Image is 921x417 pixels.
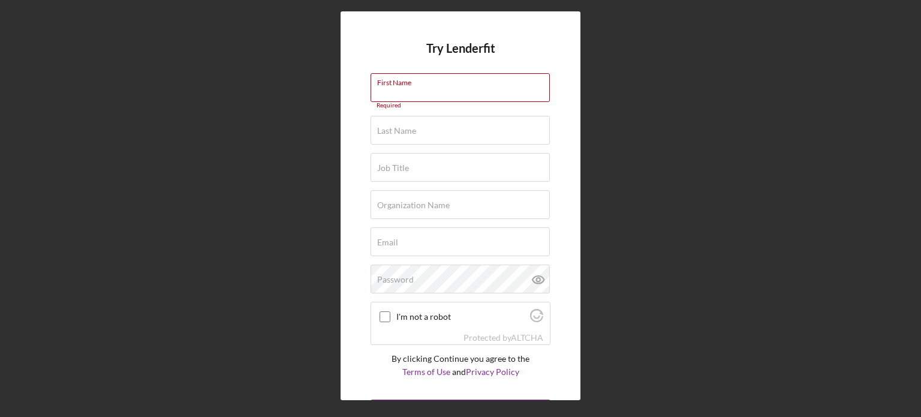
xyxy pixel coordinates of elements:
[371,41,550,73] h4: Try Lenderfit
[371,352,550,379] p: By clicking Continue you agree to the and
[511,332,543,343] a: Visit Altcha.org
[466,367,519,377] a: Privacy Policy
[377,200,450,210] label: Organization Name
[463,333,543,343] div: Protected by
[377,163,409,173] label: Job Title
[377,74,550,87] label: First Name
[377,275,414,284] label: Password
[396,312,526,322] label: I'm not a robot
[371,102,550,109] div: Required
[530,314,543,324] a: Visit Altcha.org
[377,238,398,247] label: Email
[402,367,450,377] a: Terms of Use
[377,126,416,136] label: Last Name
